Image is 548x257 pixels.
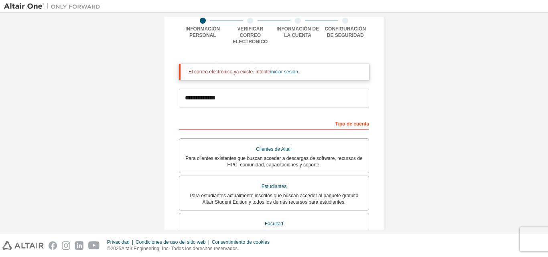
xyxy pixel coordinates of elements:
[49,241,57,250] img: facebook.svg
[262,184,287,189] font: Estudiantes
[2,241,44,250] img: altair_logo.svg
[111,246,122,251] font: 2025
[107,239,130,245] font: Privacidad
[107,246,111,251] font: ©
[121,246,239,251] font: Altair Engineering, Inc. Todos los derechos reservados.
[185,156,363,168] font: Para clientes existentes que buscan acceder a descargas de software, recursos de HPC, comunidad, ...
[190,193,358,205] font: Para estudiantes actualmente inscritos que buscan acceder al paquete gratuito Altair Student Edit...
[325,26,366,38] font: Configuración de seguridad
[88,241,100,250] img: youtube.svg
[136,239,206,245] font: Condiciones de uso del sitio web
[233,26,268,45] font: Verificar correo electrónico
[189,69,270,75] font: El correo electrónico ya existe. Intente
[75,241,83,250] img: linkedin.svg
[265,221,283,227] font: Facultad
[335,121,369,127] font: Tipo de cuenta
[185,26,220,38] font: Información personal
[212,239,270,245] font: Consentimiento de cookies
[62,241,70,250] img: instagram.svg
[270,69,298,75] a: iniciar sesión
[298,69,299,75] font: .
[256,146,292,152] font: Clientes de Altair
[4,2,104,10] img: Altair Uno
[276,26,319,38] font: Información de la cuenta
